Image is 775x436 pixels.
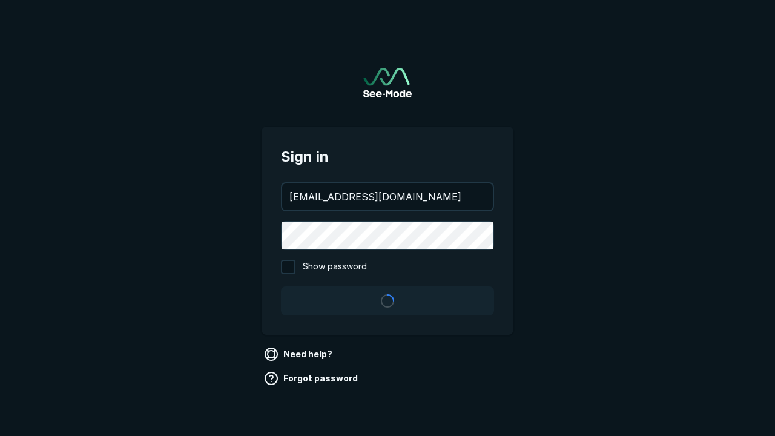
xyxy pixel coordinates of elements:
a: Need help? [262,345,337,364]
a: Go to sign in [363,68,412,97]
input: your@email.com [282,183,493,210]
span: Show password [303,260,367,274]
span: Sign in [281,146,494,168]
a: Forgot password [262,369,363,388]
img: See-Mode Logo [363,68,412,97]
